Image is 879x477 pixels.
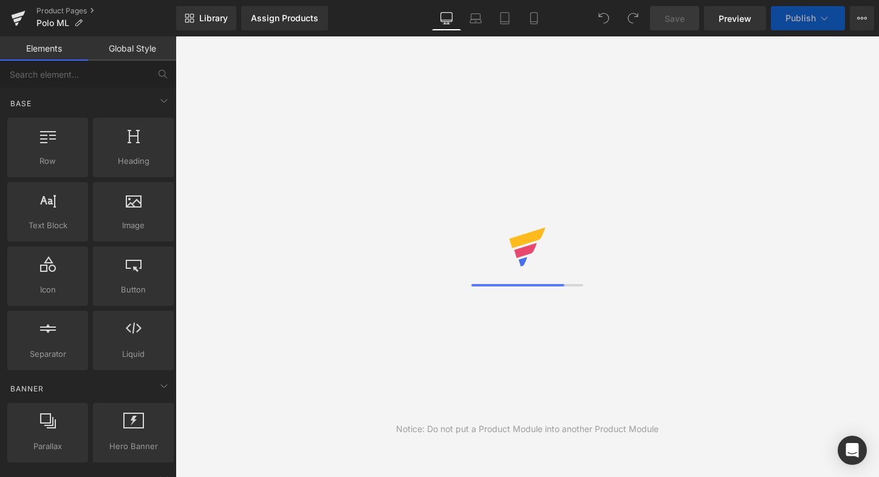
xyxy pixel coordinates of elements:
[36,18,69,28] span: Polo ML
[176,6,236,30] a: New Library
[432,6,461,30] a: Desktop
[719,12,751,25] span: Preview
[785,13,816,23] span: Publish
[396,422,658,436] div: Notice: Do not put a Product Module into another Product Module
[11,440,84,453] span: Parallax
[88,36,176,61] a: Global Style
[97,440,170,453] span: Hero Banner
[11,283,84,296] span: Icon
[97,219,170,232] span: Image
[519,6,549,30] a: Mobile
[838,436,867,465] div: Open Intercom Messenger
[665,12,685,25] span: Save
[621,6,645,30] button: Redo
[490,6,519,30] a: Tablet
[771,6,845,30] button: Publish
[11,219,84,232] span: Text Block
[97,348,170,360] span: Liquid
[592,6,616,30] button: Undo
[704,6,766,30] a: Preview
[97,155,170,167] span: Heading
[251,13,318,23] div: Assign Products
[461,6,490,30] a: Laptop
[97,283,170,296] span: Button
[9,383,45,394] span: Banner
[9,98,33,109] span: Base
[11,155,84,167] span: Row
[199,13,228,24] span: Library
[850,6,874,30] button: More
[11,348,84,360] span: Separator
[36,6,176,16] a: Product Pages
